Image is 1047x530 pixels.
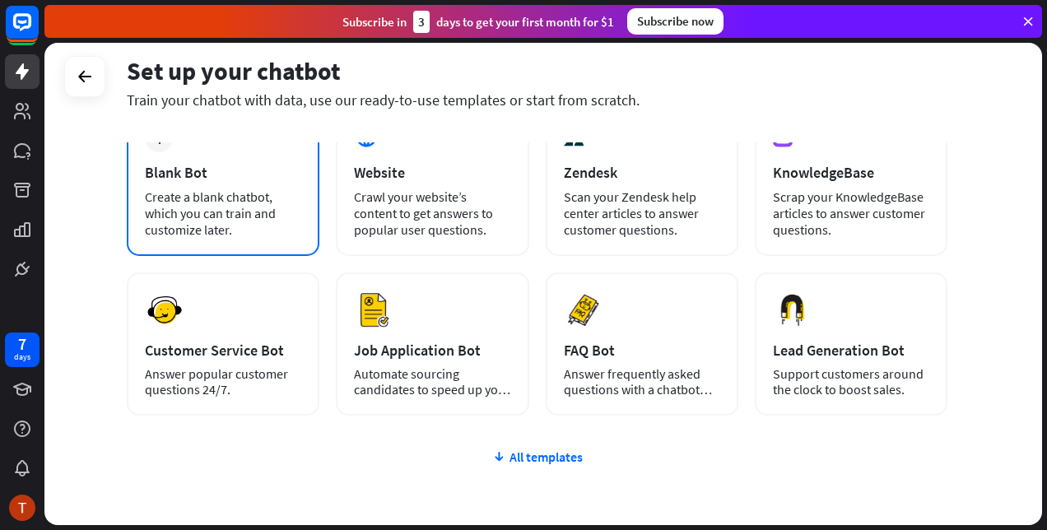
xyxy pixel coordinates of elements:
a: 7 days [5,332,40,367]
div: 3 [413,11,430,33]
div: KnowledgeBase [773,163,929,182]
div: Scrap your KnowledgeBase articles to answer customer questions. [773,188,929,238]
div: Blank Bot [145,163,301,182]
div: Job Application Bot [354,341,510,360]
div: Create a blank chatbot, which you can train and customize later. [145,188,301,238]
div: 7 [18,337,26,351]
div: Website [354,163,510,182]
div: Answer popular customer questions 24/7. [145,366,301,397]
div: Scan your Zendesk help center articles to answer customer questions. [564,188,720,238]
div: Answer frequently asked questions with a chatbot and save your time. [564,366,720,397]
div: Customer Service Bot [145,341,301,360]
button: Open LiveChat chat widget [13,7,63,56]
div: Crawl your website’s content to get answers to popular user questions. [354,188,510,238]
div: Support customers around the clock to boost sales. [773,366,929,397]
div: Set up your chatbot [127,55,947,86]
div: All templates [127,449,947,465]
div: Subscribe now [627,8,724,35]
div: days [14,351,30,363]
div: Subscribe in days to get your first month for $1 [342,11,614,33]
div: Automate sourcing candidates to speed up your hiring process. [354,366,510,397]
div: Zendesk [564,163,720,182]
div: Train your chatbot with data, use our ready-to-use templates or start from scratch. [127,91,947,109]
div: FAQ Bot [564,341,720,360]
div: Lead Generation Bot [773,341,929,360]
